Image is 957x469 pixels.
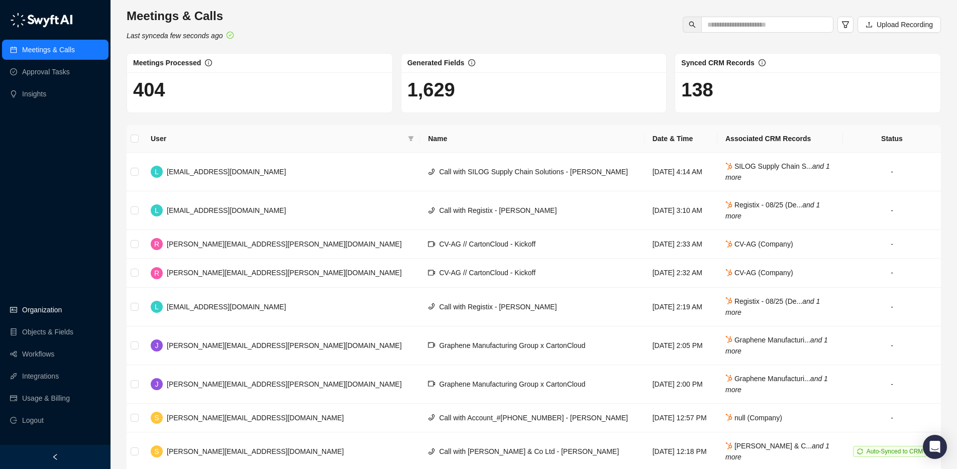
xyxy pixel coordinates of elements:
[167,240,402,248] span: [PERSON_NAME][EMAIL_ADDRESS][PERSON_NAME][DOMAIN_NAME]
[877,19,933,30] span: Upload Recording
[133,78,386,101] h1: 404
[167,414,344,422] span: [PERSON_NAME][EMAIL_ADDRESS][DOMAIN_NAME]
[22,40,75,60] a: Meetings & Calls
[406,131,416,146] span: filter
[154,446,159,457] span: S
[645,153,717,191] td: [DATE] 4:14 AM
[439,341,585,349] span: Graphene Manufacturing Group x CartonCloud
[22,322,73,342] a: Objects & Fields
[439,240,536,248] span: CV-AG // CartonCloud - Kickoff
[843,365,941,404] td: -
[439,206,557,214] span: Call with Registix - [PERSON_NAME]
[439,447,619,455] span: Call with [PERSON_NAME] & Co Ltd - [PERSON_NAME]
[167,269,402,277] span: [PERSON_NAME][EMAIL_ADDRESS][PERSON_NAME][DOMAIN_NAME]
[439,303,557,311] span: Call with Registix - [PERSON_NAME]
[439,269,536,277] span: CV-AG // CartonCloud - Kickoff
[689,21,696,28] span: search
[717,125,843,153] th: Associated CRM Records
[205,59,212,66] span: info-circle
[428,241,435,248] span: video-camera
[645,326,717,365] td: [DATE] 2:05 PM
[645,404,717,432] td: [DATE] 12:57 PM
[725,442,829,461] i: and 1 more
[167,380,402,388] span: [PERSON_NAME][EMAIL_ADDRESS][PERSON_NAME][DOMAIN_NAME]
[428,168,435,175] span: phone
[759,59,766,66] span: info-circle
[428,380,435,387] span: video-camera
[645,125,717,153] th: Date & Time
[439,380,585,388] span: Graphene Manufacturing Group x CartonCloud
[725,375,828,394] i: and 1 more
[155,340,159,351] span: J
[439,168,628,176] span: Call with SILOG Supply Chain Solutions - [PERSON_NAME]
[133,59,201,67] span: Meetings Processed
[22,300,62,320] a: Organization
[127,8,234,24] h3: Meetings & Calls
[408,136,414,142] span: filter
[154,412,159,423] span: S
[154,268,159,279] span: R
[167,303,286,311] span: [EMAIL_ADDRESS][DOMAIN_NAME]
[428,269,435,276] span: video-camera
[10,13,73,28] img: logo-05li4sbe.png
[725,162,830,181] i: and 1 more
[155,205,159,216] span: L
[645,259,717,287] td: [DATE] 2:32 AM
[468,59,475,66] span: info-circle
[843,153,941,191] td: -
[843,326,941,365] td: -
[428,414,435,421] span: phone
[155,301,159,312] span: L
[155,166,159,177] span: L
[725,336,828,355] i: and 1 more
[866,21,873,28] span: upload
[843,259,941,287] td: -
[725,414,782,422] span: null (Company)
[725,442,829,461] span: [PERSON_NAME] & C...
[52,453,59,460] span: left
[923,435,947,459] div: Open Intercom Messenger
[843,230,941,259] td: -
[22,344,54,364] a: Workflows
[428,207,435,214] span: phone
[725,240,793,248] span: CV-AG (Company)
[407,78,661,101] h1: 1,629
[155,379,159,390] span: J
[428,341,435,348] span: video-camera
[407,59,465,67] span: Generated Fields
[725,162,830,181] span: SILOG Supply Chain S...
[22,388,70,408] a: Usage & Billing
[10,417,17,424] span: logout
[645,230,717,259] td: [DATE] 2:33 AM
[645,288,717,326] td: [DATE] 2:19 AM
[725,297,820,316] span: Registix - 08/25 (De...
[22,410,44,430] span: Logout
[227,32,234,39] span: check-circle
[645,365,717,404] td: [DATE] 2:00 PM
[843,191,941,230] td: -
[725,201,820,220] i: and 1 more
[725,375,828,394] span: Graphene Manufacturi...
[681,59,754,67] span: Synced CRM Records
[725,269,793,277] span: CV-AG (Company)
[843,288,941,326] td: -
[22,366,59,386] a: Integrations
[858,17,941,33] button: Upload Recording
[841,21,849,29] span: filter
[420,125,644,153] th: Name
[867,448,923,455] span: Auto-Synced to CRM
[154,239,159,250] span: R
[439,414,628,422] span: Call with Account_#[PHONE_NUMBER] - [PERSON_NAME]
[645,191,717,230] td: [DATE] 3:10 AM
[22,84,46,104] a: Insights
[167,168,286,176] span: [EMAIL_ADDRESS][DOMAIN_NAME]
[22,62,70,82] a: Approval Tasks
[843,125,941,153] th: Status
[167,206,286,214] span: [EMAIL_ADDRESS][DOMAIN_NAME]
[725,297,820,316] i: and 1 more
[681,78,934,101] h1: 138
[127,32,223,40] i: Last synced a few seconds ago
[725,201,820,220] span: Registix - 08/25 (De...
[151,133,404,144] span: User
[167,447,344,455] span: [PERSON_NAME][EMAIL_ADDRESS][DOMAIN_NAME]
